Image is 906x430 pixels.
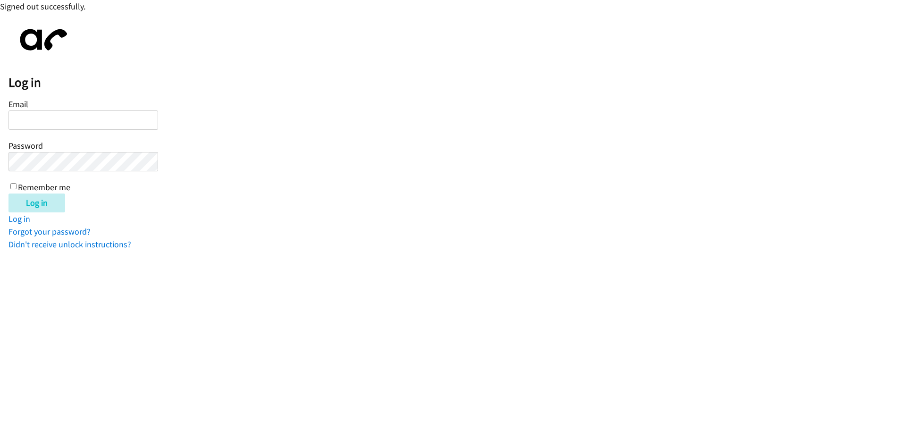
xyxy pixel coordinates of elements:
img: aphone-8a226864a2ddd6a5e75d1ebefc011f4aa8f32683c2d82f3fb0802fe031f96514.svg [8,21,75,59]
label: Remember me [18,182,70,193]
label: Email [8,99,28,110]
label: Password [8,140,43,151]
input: Log in [8,194,65,212]
a: Log in [8,213,30,224]
a: Didn't receive unlock instructions? [8,239,131,250]
a: Forgot your password? [8,226,91,237]
h2: Log in [8,75,906,91]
